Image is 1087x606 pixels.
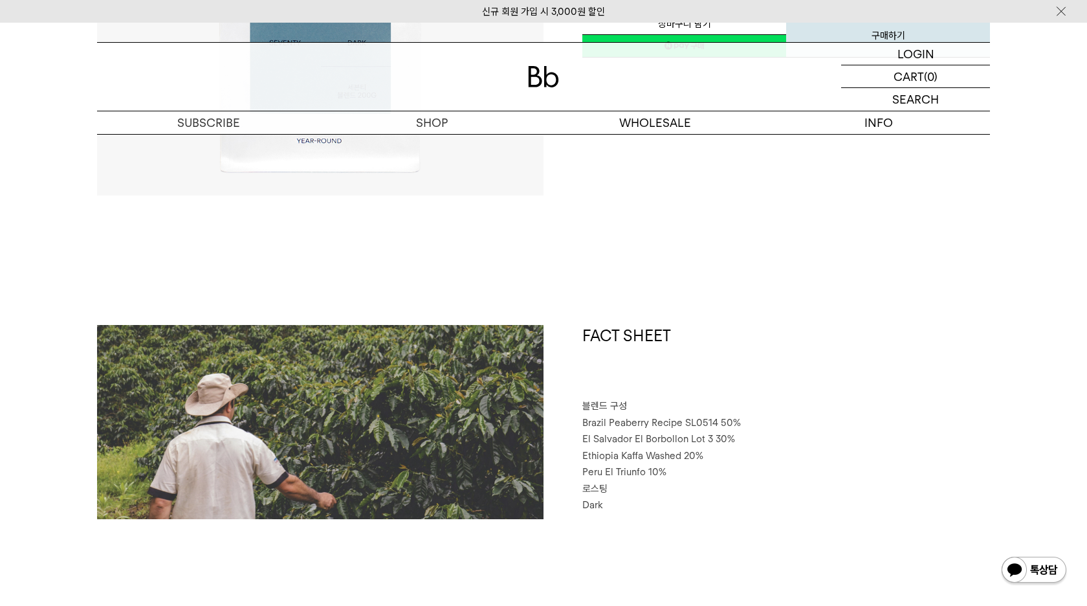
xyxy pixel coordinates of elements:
p: LOGIN [897,43,934,65]
h1: FACT SHEET [582,325,990,399]
span: El Salvador El Borbollon Lot 3 30% [582,433,735,445]
span: 로스팅 [582,483,608,495]
img: 카카오톡 채널 1:1 채팅 버튼 [1000,555,1068,587]
span: Brazil Peaberry Recipe SL0514 50% [582,417,741,429]
span: 블렌드 구성 [582,400,627,412]
a: CART (0) [841,65,990,88]
p: (0) [924,65,938,87]
p: WHOLESALE [543,111,767,134]
p: INFO [767,111,990,134]
p: CART [894,65,924,87]
span: Dark [582,499,603,511]
p: SEARCH [892,88,939,111]
a: SUBSCRIBE [97,111,320,134]
a: 신규 회원 가입 시 3,000원 할인 [482,6,605,17]
img: 로고 [528,66,559,87]
span: Ethiopia Kaffa Washed 20% [582,450,703,462]
img: 세븐티 [97,325,543,519]
a: LOGIN [841,43,990,65]
span: Peru El Triunfo 10% [582,466,666,478]
a: SHOP [320,111,543,134]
